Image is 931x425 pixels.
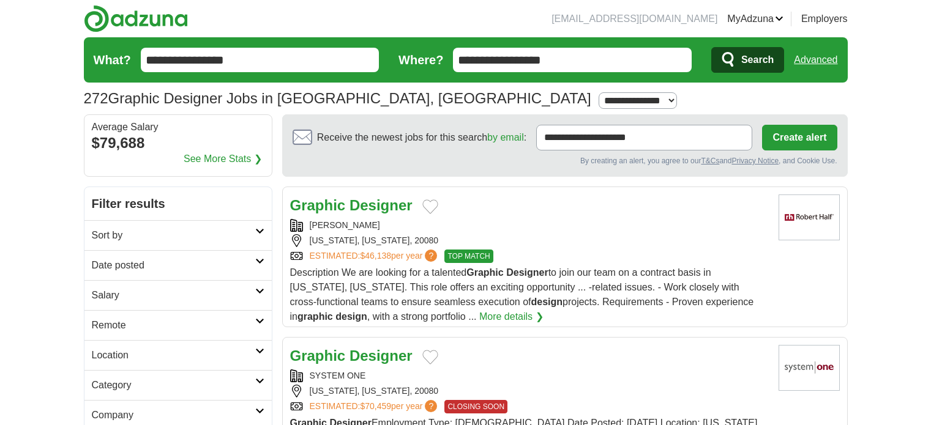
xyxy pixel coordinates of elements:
[92,318,255,333] h2: Remote
[350,197,413,213] strong: Designer
[422,199,438,214] button: Add to favorite jobs
[92,132,264,154] div: $79,688
[310,220,380,230] a: [PERSON_NAME]
[727,12,783,26] a: MyAdzuna
[94,51,131,69] label: What?
[184,152,262,166] a: See More Stats ❯
[444,400,507,413] span: CLOSING SOON
[84,280,272,310] a: Salary
[310,371,366,380] a: SYSTEM ONE
[84,310,272,340] a: Remote
[506,267,548,278] strong: Designer
[84,187,272,220] h2: Filter results
[290,347,346,364] strong: Graphic
[84,87,108,109] span: 272
[84,370,272,400] a: Category
[317,130,526,145] span: Receive the newest jobs for this search :
[398,51,443,69] label: Where?
[92,288,255,303] h2: Salary
[731,157,779,165] a: Privacy Notice
[310,249,440,263] a: ESTIMATED:$46,138per year?
[360,251,391,261] span: $46,138
[290,197,346,213] strong: Graphic
[466,267,503,278] strong: Graphic
[551,12,717,26] li: [EMAIL_ADDRESS][DOMAIN_NAME]
[360,401,391,411] span: $70,459
[531,297,563,307] strong: design
[350,347,413,364] strong: Designer
[290,347,413,364] a: Graphic Designer
[290,385,769,397] div: [US_STATE], [US_STATE], 20080
[701,157,719,165] a: T&Cs
[479,309,544,324] a: More details ❯
[801,12,848,26] a: Employers
[293,155,837,166] div: By creating an alert, you agree to our and , and Cookie Use.
[84,220,272,250] a: Sort by
[84,5,188,32] img: Adzuna logo
[711,47,784,73] button: Search
[92,258,255,273] h2: Date posted
[290,234,769,247] div: [US_STATE], [US_STATE], 20080
[92,122,264,132] div: Average Salary
[290,197,413,213] a: Graphic Designer
[92,378,255,393] h2: Category
[794,48,837,72] a: Advanced
[92,228,255,243] h2: Sort by
[310,400,440,413] a: ESTIMATED:$70,459per year?
[297,311,333,322] strong: graphic
[84,90,591,106] h1: Graphic Designer Jobs in [GEOGRAPHIC_DATA], [GEOGRAPHIC_DATA]
[741,48,774,72] span: Search
[84,340,272,370] a: Location
[779,345,840,391] img: System One logo
[425,400,437,412] span: ?
[425,249,437,262] span: ?
[422,350,438,364] button: Add to favorite jobs
[84,250,272,280] a: Date posted
[335,311,367,322] strong: design
[444,249,493,263] span: TOP MATCH
[487,132,524,142] a: by email
[92,348,255,363] h2: Location
[762,125,837,150] button: Create alert
[290,267,754,322] span: Description We are looking for a talented to join our team on a contract basis in [US_STATE], [US...
[779,194,840,240] img: Robert Half logo
[92,408,255,423] h2: Company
